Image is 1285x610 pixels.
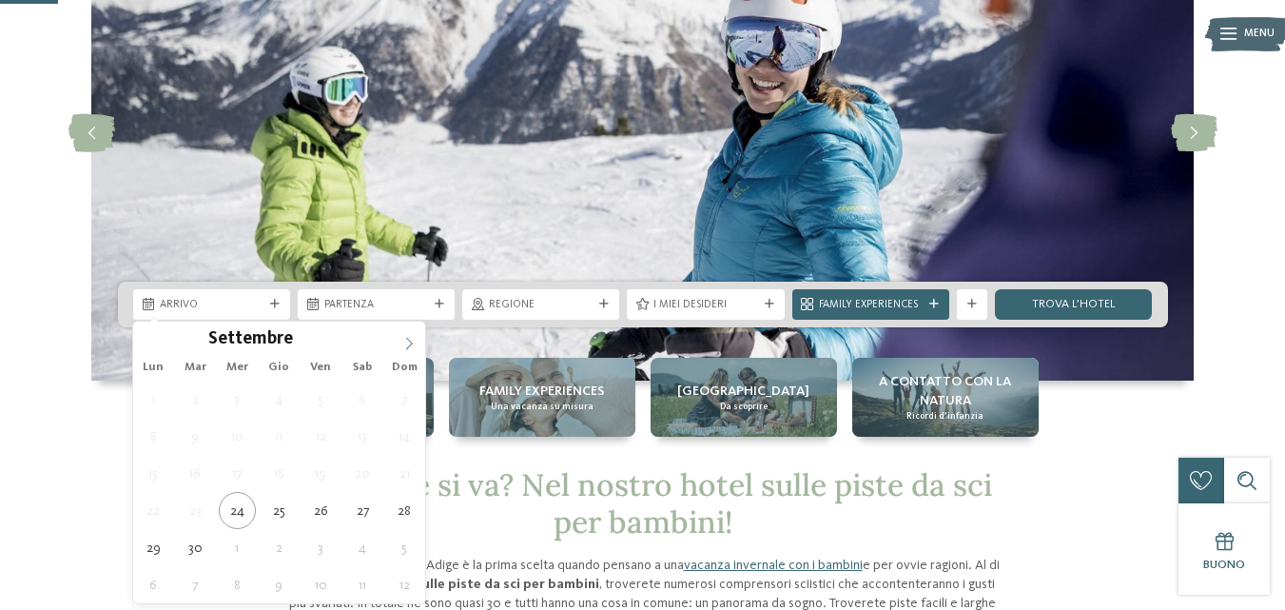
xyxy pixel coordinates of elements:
[1203,559,1245,571] span: Buono
[261,492,298,529] span: Settembre 25, 2025
[261,381,298,418] span: Settembre 4, 2025
[677,382,809,401] span: [GEOGRAPHIC_DATA]
[653,298,757,313] span: I miei desideri
[177,529,214,566] span: Settembre 30, 2025
[135,492,172,529] span: Settembre 22, 2025
[177,566,214,603] span: Ottobre 7, 2025
[219,418,256,455] span: Settembre 10, 2025
[386,381,423,418] span: Settembre 7, 2025
[720,401,768,413] span: Da scoprire
[491,401,594,413] span: Una vacanza su misura
[302,492,340,529] span: Settembre 26, 2025
[302,455,340,492] span: Settembre 19, 2025
[261,529,298,566] span: Ottobre 2, 2025
[302,381,340,418] span: Settembre 5, 2025
[174,362,216,374] span: Mar
[449,358,635,437] a: Hotel sulle piste da sci per bambini: divertimento senza confini Family experiences Una vacanza s...
[341,362,383,374] span: Sab
[133,362,175,374] span: Lun
[344,381,381,418] span: Settembre 6, 2025
[386,566,423,603] span: Ottobre 12, 2025
[344,566,381,603] span: Ottobre 11, 2025
[852,358,1039,437] a: Hotel sulle piste da sci per bambini: divertimento senza confini A contatto con la natura Ricordi...
[906,410,983,423] span: Ricordi d’infanzia
[479,382,605,401] span: Family experiences
[177,455,214,492] span: Settembre 16, 2025
[386,529,423,566] span: Ottobre 5, 2025
[219,566,256,603] span: Ottobre 8, 2025
[379,578,599,591] strong: hotel sulle piste da sci per bambini
[177,381,214,418] span: Settembre 2, 2025
[135,529,172,566] span: Settembre 29, 2025
[302,529,340,566] span: Ottobre 3, 2025
[302,418,340,455] span: Settembre 12, 2025
[489,298,593,313] span: Regione
[294,465,992,541] span: Dov’è che si va? Nel nostro hotel sulle piste da sci per bambini!
[160,298,263,313] span: Arrivo
[386,418,423,455] span: Settembre 14, 2025
[177,418,214,455] span: Settembre 9, 2025
[386,492,423,529] span: Settembre 28, 2025
[386,455,423,492] span: Settembre 21, 2025
[216,362,258,374] span: Mer
[651,358,837,437] a: Hotel sulle piste da sci per bambini: divertimento senza confini [GEOGRAPHIC_DATA] Da scoprire
[300,362,341,374] span: Ven
[219,455,256,492] span: Settembre 17, 2025
[135,455,172,492] span: Settembre 15, 2025
[261,566,298,603] span: Ottobre 9, 2025
[995,289,1152,320] a: trova l’hotel
[1178,503,1270,595] a: Buono
[383,362,425,374] span: Dom
[219,529,256,566] span: Ottobre 1, 2025
[344,529,381,566] span: Ottobre 4, 2025
[219,492,256,529] span: Settembre 24, 2025
[208,331,293,349] span: Settembre
[219,381,256,418] span: Settembre 3, 2025
[261,418,298,455] span: Settembre 11, 2025
[324,298,428,313] span: Partenza
[344,492,381,529] span: Settembre 27, 2025
[344,418,381,455] span: Settembre 13, 2025
[135,418,172,455] span: Settembre 8, 2025
[258,362,300,374] span: Gio
[135,566,172,603] span: Ottobre 6, 2025
[177,492,214,529] span: Settembre 23, 2025
[860,372,1031,410] span: A contatto con la natura
[819,298,923,313] span: Family Experiences
[302,566,340,603] span: Ottobre 10, 2025
[135,381,172,418] span: Settembre 1, 2025
[344,455,381,492] span: Settembre 20, 2025
[684,559,863,572] a: vacanza invernale con i bambini
[261,455,298,492] span: Settembre 18, 2025
[293,328,356,348] input: Year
